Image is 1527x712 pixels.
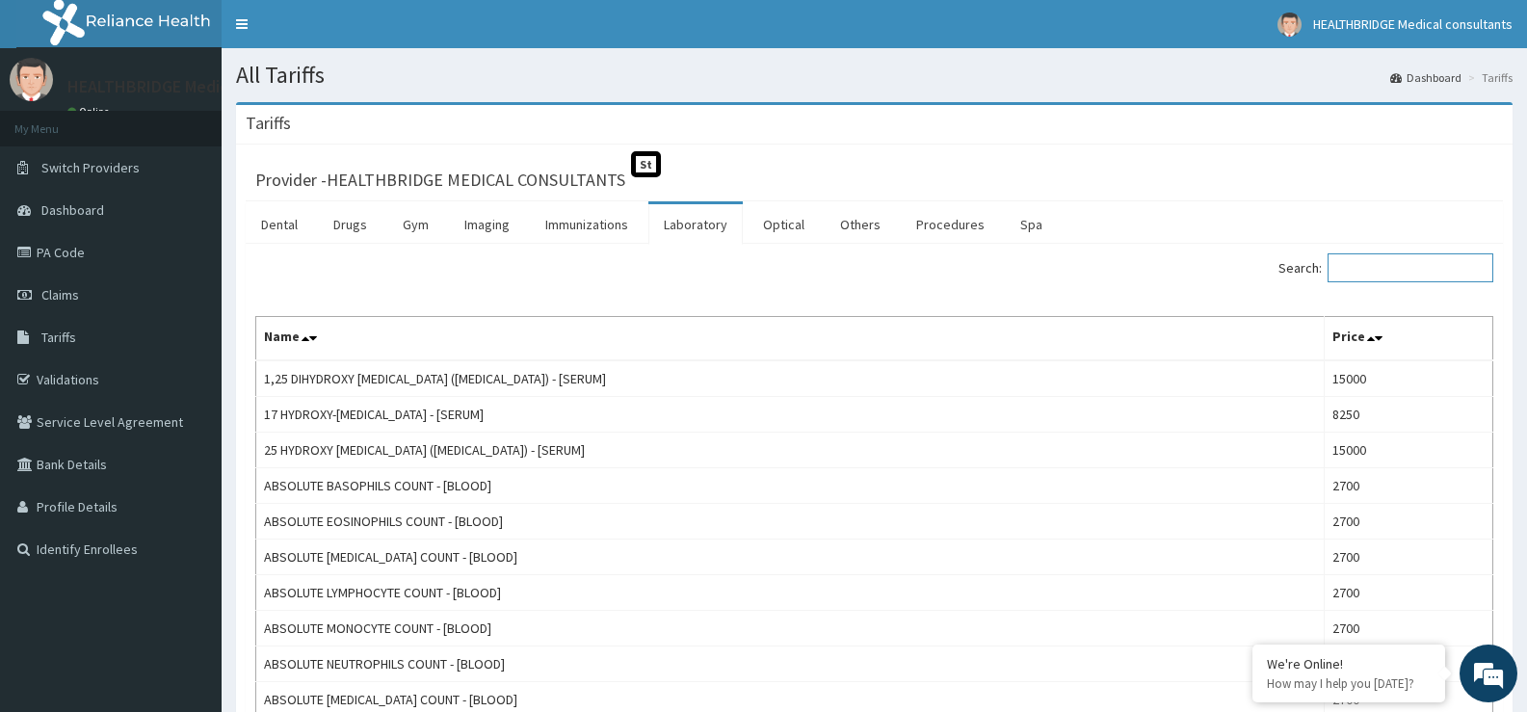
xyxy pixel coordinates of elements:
img: User Image [1277,13,1302,37]
td: 8250 [1325,397,1493,433]
th: Name [256,317,1325,361]
td: 25 HYDROXY [MEDICAL_DATA] ([MEDICAL_DATA]) - [SERUM] [256,433,1325,468]
td: ABSOLUTE [MEDICAL_DATA] COUNT - [BLOOD] [256,540,1325,575]
p: How may I help you today? [1267,675,1431,692]
h1: All Tariffs [236,63,1513,88]
span: Switch Providers [41,159,140,176]
span: HEALTHBRIDGE Medical consultants [1313,15,1513,33]
a: Dashboard [1390,69,1461,86]
textarea: Type your message and hit 'Enter' [10,492,367,560]
td: 2700 [1325,468,1493,504]
p: HEALTHBRIDGE Medical consultants [67,78,336,95]
img: d_794563401_company_1708531726252_794563401 [36,96,78,145]
td: ABSOLUTE NEUTROPHILS COUNT - [BLOOD] [256,646,1325,682]
h3: Tariffs [246,115,291,132]
a: Drugs [318,204,382,245]
a: Immunizations [530,204,644,245]
a: Imaging [449,204,525,245]
td: 15000 [1325,433,1493,468]
a: Laboratory [648,204,743,245]
li: Tariffs [1463,69,1513,86]
img: User Image [10,58,53,101]
a: Gym [387,204,444,245]
a: Spa [1005,204,1058,245]
div: Minimize live chat window [316,10,362,56]
td: ABSOLUTE BASOPHILS COUNT - [BLOOD] [256,468,1325,504]
a: Online [67,105,114,119]
span: Dashboard [41,201,104,219]
a: Procedures [901,204,1000,245]
label: Search: [1278,253,1493,282]
td: 15000 [1325,360,1493,397]
td: 17 HYDROXY-[MEDICAL_DATA] - [SERUM] [256,397,1325,433]
td: ABSOLUTE EOSINOPHILS COUNT - [BLOOD] [256,504,1325,540]
td: ABSOLUTE LYMPHOCYTE COUNT - [BLOOD] [256,575,1325,611]
span: Claims [41,286,79,303]
span: Tariffs [41,329,76,346]
td: 1,25 DIHYDROXY [MEDICAL_DATA] ([MEDICAL_DATA]) - [SERUM] [256,360,1325,397]
span: We're online! [112,225,266,420]
input: Search: [1328,253,1493,282]
td: 2700 [1325,504,1493,540]
td: 2700 [1325,575,1493,611]
h3: Provider - HEALTHBRIDGE MEDICAL CONSULTANTS [255,171,625,189]
td: ABSOLUTE MONOCYTE COUNT - [BLOOD] [256,611,1325,646]
td: 2700 [1325,540,1493,575]
div: We're Online! [1267,655,1431,672]
span: St [631,151,661,177]
td: 2700 [1325,611,1493,646]
a: Others [825,204,896,245]
div: Chat with us now [100,108,324,133]
th: Price [1325,317,1493,361]
a: Dental [246,204,313,245]
a: Optical [748,204,820,245]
